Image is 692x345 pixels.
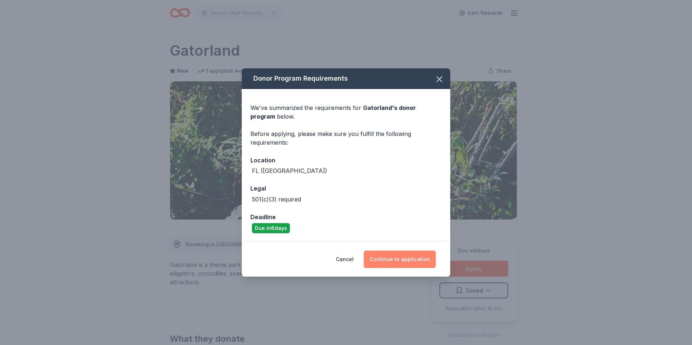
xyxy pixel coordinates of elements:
[250,184,442,193] div: Legal
[242,68,450,89] div: Donor Program Requirements
[252,195,301,204] div: 501(c)(3) required
[250,103,442,121] div: We've summarized the requirements for below.
[336,251,354,268] button: Cancel
[250,129,442,147] div: Before applying, please make sure you fulfill the following requirements:
[250,156,442,165] div: Location
[364,251,436,268] button: Continue to application
[252,223,290,233] div: Due in 6 days
[252,166,327,175] div: FL ([GEOGRAPHIC_DATA])
[250,212,442,222] div: Deadline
